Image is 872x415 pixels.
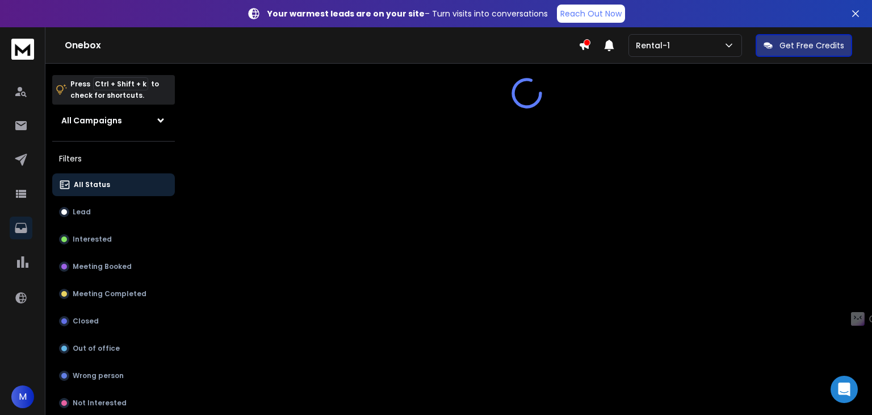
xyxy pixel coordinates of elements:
[52,173,175,196] button: All Status
[93,77,148,90] span: Ctrl + Shift + k
[70,78,159,101] p: Press to check for shortcuts.
[560,8,622,19] p: Reach Out Now
[73,399,127,408] p: Not Interested
[267,8,548,19] p: – Turn visits into conversations
[52,109,175,132] button: All Campaigns
[52,255,175,278] button: Meeting Booked
[73,317,99,326] p: Closed
[11,39,34,60] img: logo
[73,371,124,380] p: Wrong person
[73,208,91,217] p: Lead
[756,34,852,57] button: Get Free Credits
[52,201,175,223] button: Lead
[52,283,175,305] button: Meeting Completed
[52,310,175,333] button: Closed
[11,385,34,408] button: M
[52,337,175,360] button: Out of office
[557,5,625,23] a: Reach Out Now
[61,115,122,126] h1: All Campaigns
[74,180,110,189] p: All Status
[52,392,175,414] button: Not Interested
[73,262,132,271] p: Meeting Booked
[73,289,146,298] p: Meeting Completed
[65,39,578,52] h1: Onebox
[779,40,844,51] p: Get Free Credits
[73,235,112,244] p: Interested
[267,8,425,19] strong: Your warmest leads are on your site
[73,344,120,353] p: Out of office
[52,364,175,387] button: Wrong person
[831,376,858,403] div: Open Intercom Messenger
[636,40,674,51] p: Rental-1
[52,228,175,251] button: Interested
[52,151,175,167] h3: Filters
